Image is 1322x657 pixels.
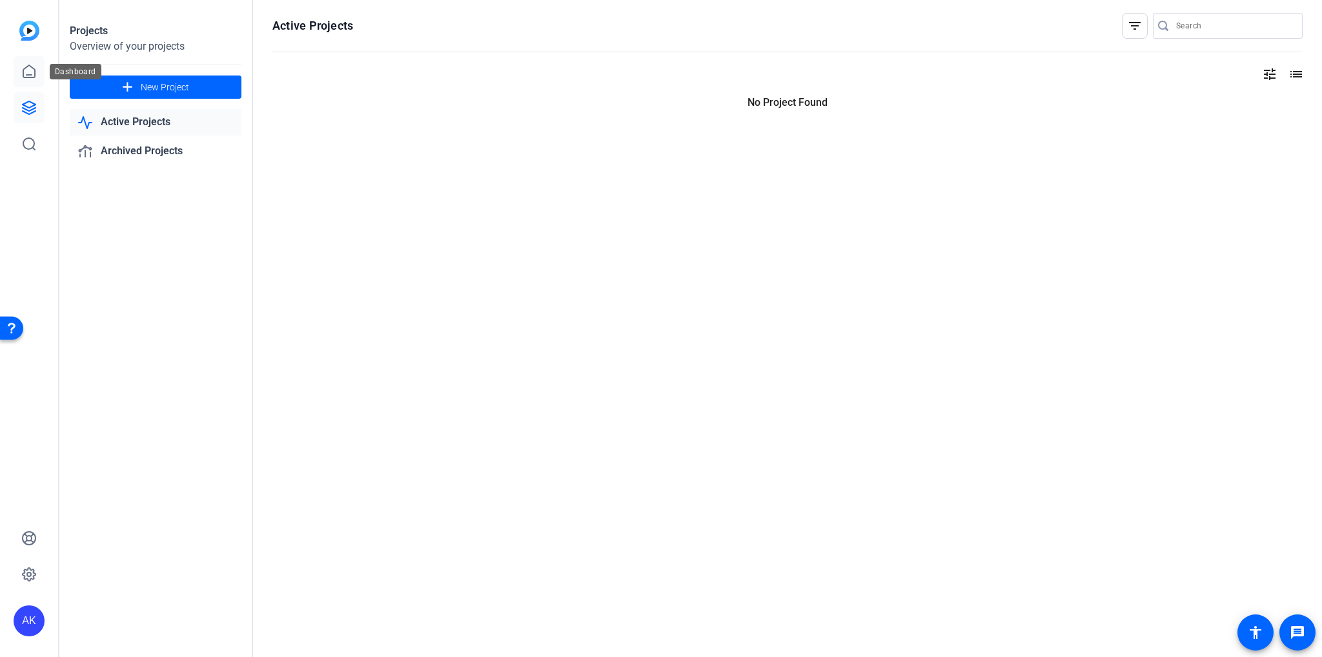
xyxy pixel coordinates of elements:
[1287,66,1303,82] mat-icon: list
[1176,18,1292,34] input: Search
[1262,66,1277,82] mat-icon: tune
[70,76,241,99] button: New Project
[119,79,136,96] mat-icon: add
[141,81,189,94] span: New Project
[70,109,241,136] a: Active Projects
[70,39,241,54] div: Overview of your projects
[14,605,45,636] div: AK
[70,138,241,165] a: Archived Projects
[1248,625,1263,640] mat-icon: accessibility
[70,23,241,39] div: Projects
[1290,625,1305,640] mat-icon: message
[19,21,39,41] img: blue-gradient.svg
[272,18,353,34] h1: Active Projects
[1127,18,1143,34] mat-icon: filter_list
[50,64,101,79] div: Dashboard
[272,95,1303,110] p: No Project Found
